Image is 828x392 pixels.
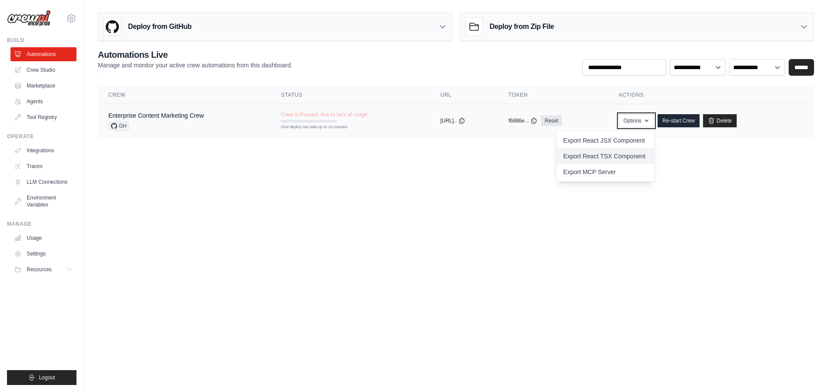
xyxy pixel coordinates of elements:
th: Crew [98,86,270,104]
a: Re-start Crew [658,114,700,127]
a: LLM Connections [10,175,76,189]
button: Resources [10,262,76,276]
div: Operate [7,133,76,140]
button: Options [619,114,654,127]
img: Logo [7,10,51,27]
a: Traces [10,159,76,173]
span: Crew is Paused, due to lack of usage [281,111,367,118]
th: Status [270,86,430,104]
span: Logout [39,374,55,381]
a: Automations [10,47,76,61]
a: Delete [703,114,737,127]
img: GitHub Logo [104,18,121,35]
span: GH [108,122,129,130]
h3: Deploy from GitHub [128,21,191,32]
a: Marketplace [10,79,76,93]
div: First deploy can take up to 10 minutes [281,124,337,130]
a: Export React JSX Component [556,133,654,148]
a: Export MCP Server [556,164,654,180]
h3: Deploy from Zip File [490,21,554,32]
a: Integrations [10,143,76,157]
button: f6886e... [509,117,538,124]
a: Enterprise Content Marketing Crew [108,112,204,119]
span: Resources [27,266,52,273]
button: Logout [7,370,76,385]
a: Crew Studio [10,63,76,77]
a: Tool Registry [10,110,76,124]
a: Reset [541,115,561,126]
div: Manage [7,220,76,227]
h2: Automations Live [98,49,292,61]
th: URL [430,86,498,104]
div: Build [7,37,76,44]
a: Usage [10,231,76,245]
th: Token [498,86,608,104]
a: Settings [10,247,76,261]
p: Manage and monitor your active crew automations from this dashboard. [98,61,292,70]
a: Agents [10,94,76,108]
a: Export React TSX Component [556,148,654,164]
a: Environment Variables [10,191,76,212]
th: Actions [608,86,814,104]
